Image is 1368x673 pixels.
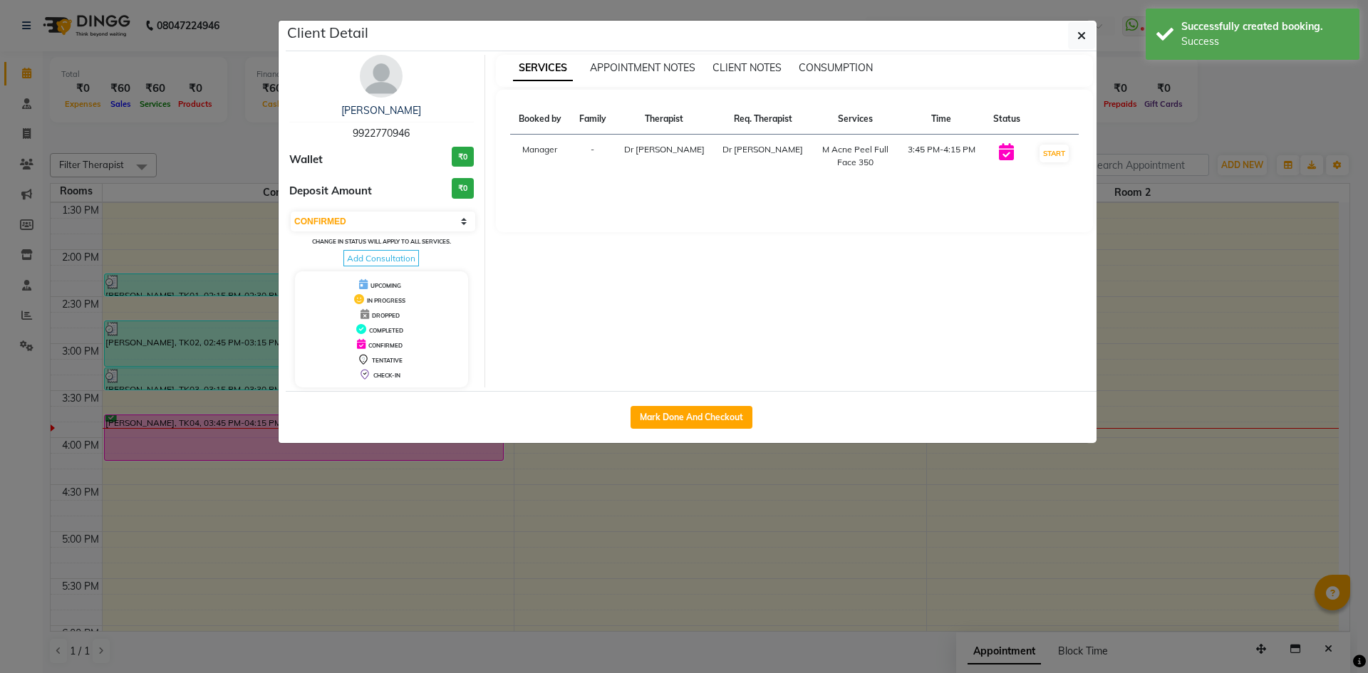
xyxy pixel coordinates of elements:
[1040,145,1069,162] button: START
[570,135,615,178] td: -
[513,56,573,81] span: SERVICES
[1181,19,1349,34] div: Successfully created booking.
[312,238,451,245] small: Change in status will apply to all services.
[812,104,898,135] th: Services
[590,61,695,74] span: APPOINTMENT NOTES
[821,143,890,169] div: M Acne Peel Full Face 350
[898,135,984,178] td: 3:45 PM-4:15 PM
[510,135,571,178] td: Manager
[372,357,403,364] span: TENTATIVE
[353,127,410,140] span: 9922770946
[712,61,782,74] span: CLIENT NOTES
[367,297,405,304] span: IN PROGRESS
[287,22,368,43] h5: Client Detail
[631,406,752,429] button: Mark Done And Checkout
[373,372,400,379] span: CHECK-IN
[341,104,421,117] a: [PERSON_NAME]
[985,104,1030,135] th: Status
[452,178,474,199] h3: ₹0
[370,282,401,289] span: UPCOMING
[1181,34,1349,49] div: Success
[369,327,403,334] span: COMPLETED
[289,152,323,168] span: Wallet
[510,104,571,135] th: Booked by
[372,312,400,319] span: DROPPED
[624,144,705,155] span: Dr [PERSON_NAME]
[452,147,474,167] h3: ₹0
[360,55,403,98] img: avatar
[898,104,984,135] th: Time
[799,61,873,74] span: CONSUMPTION
[368,342,403,349] span: CONFIRMED
[714,104,812,135] th: Req. Therapist
[615,104,713,135] th: Therapist
[289,183,372,199] span: Deposit Amount
[343,250,419,266] span: Add Consultation
[722,144,803,155] span: Dr [PERSON_NAME]
[570,104,615,135] th: Family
